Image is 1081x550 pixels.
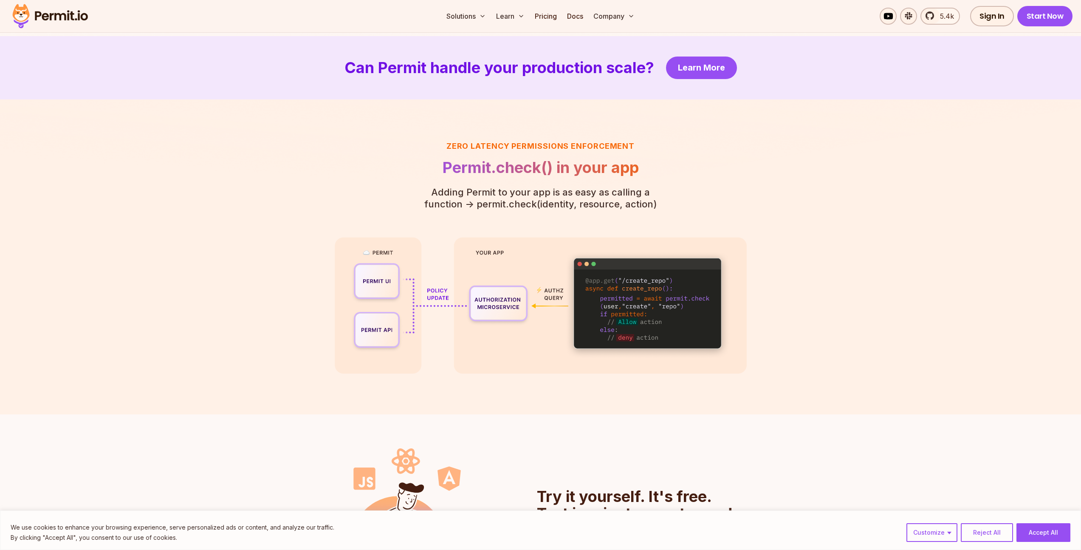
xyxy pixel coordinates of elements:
a: Learn More [666,57,737,79]
p: By clicking "Accept All", you consent to our use of cookies. [11,533,334,543]
button: Accept All [1016,523,1070,542]
img: Permit logo [8,2,92,31]
span: 5.4k [935,11,954,21]
h2: Can Permit handle your production scale? [344,59,654,76]
a: 5.4k [920,8,960,25]
button: Solutions [443,8,489,25]
a: Sign In [970,6,1014,26]
button: Reject All [961,523,1013,542]
button: Customize [906,523,957,542]
p: Adding Permit to your app is as easy as calling a function - > permit.check(identity, resource, a... [411,186,670,210]
a: Pricing [531,8,560,25]
a: Docs [564,8,587,25]
button: Company [590,8,638,25]
span: Learn More [678,62,725,74]
h3: Zero latency Permissions enforcement [411,140,670,152]
button: Learn [493,8,528,25]
a: Start Now [1017,6,1073,26]
h2: Permit.check() in your app [411,159,670,176]
p: We use cookies to enhance your browsing experience, serve personalized ads or content, and analyz... [11,522,334,533]
h2: Try it yourself. It's free. Test in minutes, go to prod in days. [537,488,734,539]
